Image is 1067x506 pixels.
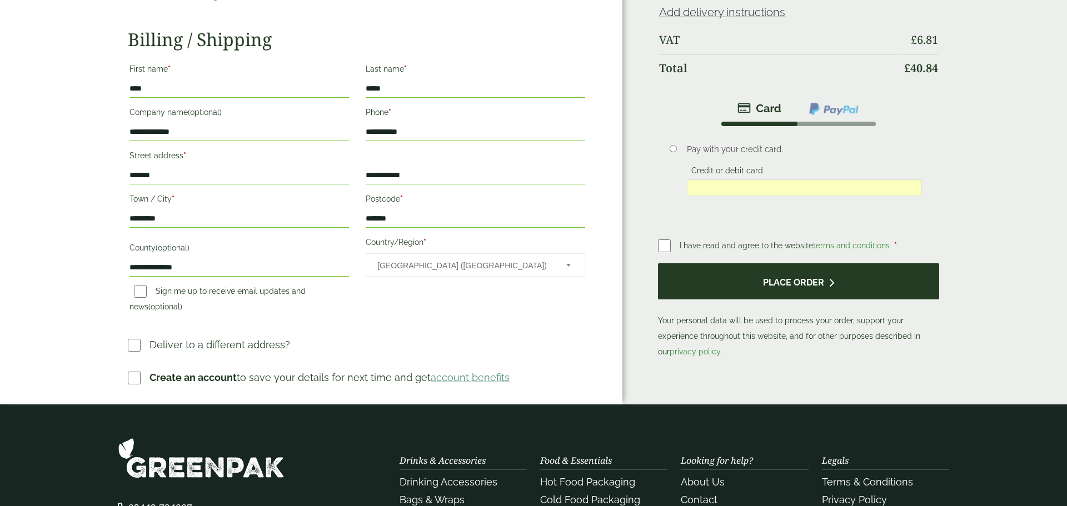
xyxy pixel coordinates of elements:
a: Hot Food Packaging [540,476,635,488]
a: Contact [681,494,717,505]
span: £ [911,32,917,47]
abbr: required [183,151,186,160]
iframe: Secure card payment input frame [690,183,919,193]
a: Terms & Conditions [822,476,913,488]
span: I have read and agree to the website [680,241,892,250]
bdi: 40.84 [904,61,938,76]
p: to save your details for next time and get [149,370,510,385]
p: Pay with your credit card. [687,143,922,156]
span: (optional) [156,243,190,252]
label: County [129,240,349,259]
abbr: required [168,64,171,73]
strong: Create an account [149,372,237,383]
label: Sign me up to receive email updates and news [129,287,306,314]
a: terms and conditions [813,241,890,250]
span: (optional) [188,108,222,117]
label: Town / City [129,191,349,210]
span: £ [904,61,910,76]
img: ppcp-gateway.png [808,102,860,116]
label: First name [129,61,349,80]
th: VAT [659,27,896,53]
abbr: required [172,194,174,203]
input: Sign me up to receive email updates and news(optional) [134,285,147,298]
span: (optional) [148,302,182,311]
label: Last name [366,61,585,80]
bdi: 6.81 [911,32,938,47]
img: GreenPak Supplies [118,438,285,478]
label: Country/Region [366,234,585,253]
span: United Kingdom (UK) [377,254,551,277]
label: Credit or debit card [687,166,767,178]
abbr: required [423,238,426,247]
a: privacy policy [670,347,720,356]
a: Add delivery instructions [659,6,785,19]
span: Country/Region [366,253,585,277]
abbr: required [400,194,403,203]
label: Company name [129,104,349,123]
p: Deliver to a different address? [149,337,290,352]
button: Place order [658,263,939,299]
th: Total [659,54,896,82]
a: About Us [681,476,725,488]
a: Privacy Policy [822,494,887,505]
img: stripe.png [737,102,781,115]
a: account benefits [431,372,510,383]
a: Bags & Wraps [400,494,465,505]
label: Postcode [366,191,585,210]
abbr: required [388,108,391,117]
h2: Billing / Shipping [128,29,587,50]
label: Phone [366,104,585,123]
a: Cold Food Packaging [540,494,640,505]
label: Street address [129,148,349,167]
abbr: required [404,64,407,73]
abbr: required [894,241,897,250]
a: Drinking Accessories [400,476,497,488]
p: Your personal data will be used to process your order, support your experience throughout this we... [658,263,939,359]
